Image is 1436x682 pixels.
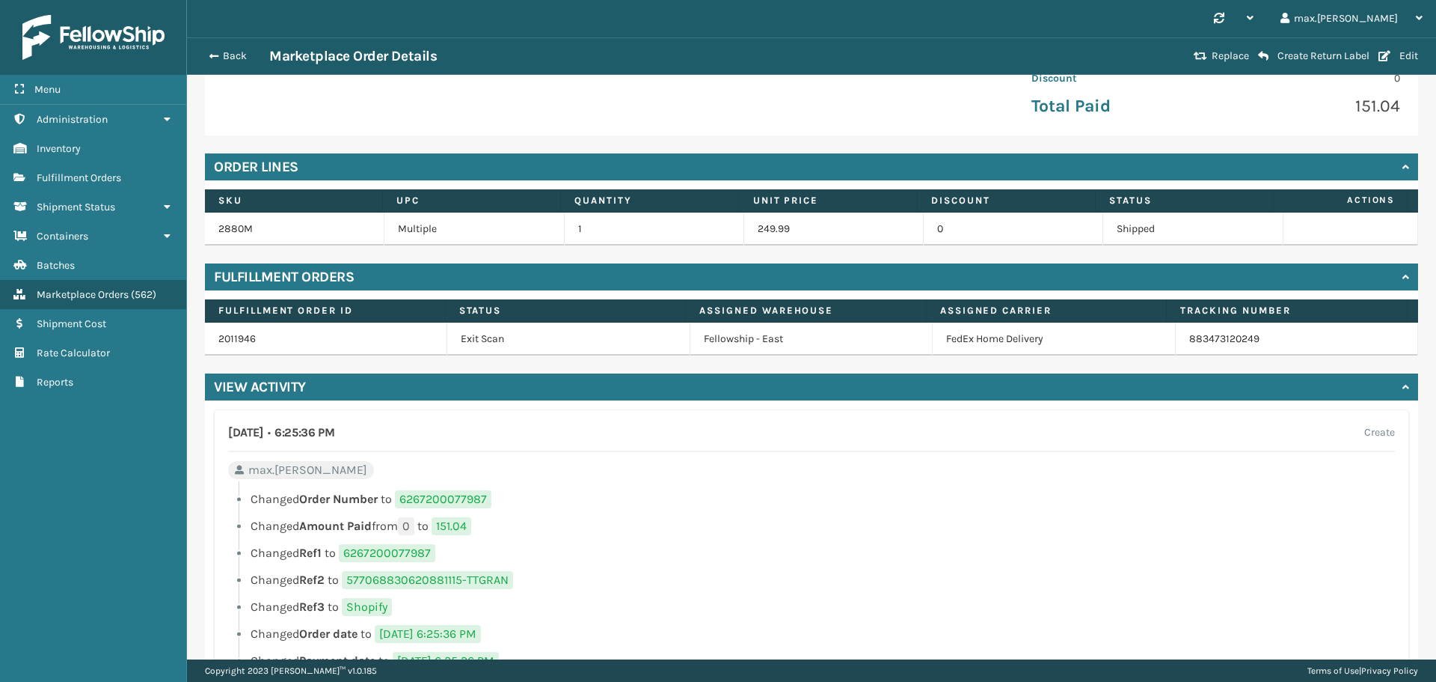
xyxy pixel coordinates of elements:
[299,546,322,560] span: Ref1
[1109,194,1259,207] label: Status
[205,660,377,682] p: Copyright 2023 [PERSON_NAME]™ v 1.0.185
[200,49,269,63] button: Back
[299,654,375,668] span: Payment date
[37,230,88,243] span: Containers
[699,304,912,317] label: Assigned Warehouse
[940,304,1153,317] label: Assigned Carrier
[924,213,1103,246] td: 0
[1278,188,1404,213] span: Actions
[432,517,471,535] span: 151.04
[228,571,1395,589] li: Changed to
[269,47,437,65] h3: Marketplace Order Details
[37,201,115,213] span: Shipment Status
[384,213,564,246] td: Multiple
[299,627,358,641] span: Order date
[248,461,367,479] span: max.[PERSON_NAME]
[398,517,414,535] span: 0
[1374,49,1423,63] button: Edit
[1378,51,1390,61] i: Edit
[299,573,325,587] span: Ref2
[1189,49,1254,63] button: Replace
[1225,95,1400,118] p: 151.04
[218,222,253,235] a: 2880M
[1189,332,1259,345] a: 883473120249
[1031,95,1206,118] p: Total Paid
[299,492,378,506] span: Order Number
[574,194,725,207] label: Quantity
[299,600,325,614] span: Ref3
[744,213,924,246] td: 249.99
[447,323,690,356] td: Exit Scan
[37,288,129,301] span: Marketplace Orders
[1307,660,1418,682] div: |
[1103,213,1283,246] td: Shipped
[396,194,547,207] label: UPC
[753,194,903,207] label: Unit Price
[1307,666,1359,676] a: Terms of Use
[131,288,156,301] span: ( 562 )
[690,323,933,356] td: Fellowship - East
[1364,424,1395,442] label: Create
[299,519,372,533] span: Amount Paid
[37,171,121,184] span: Fulfillment Orders
[228,424,334,442] h4: [DATE] 6:25:36 PM
[214,158,298,176] h4: Order Lines
[1180,304,1393,317] label: Tracking Number
[228,517,1395,535] li: Changed from to
[218,332,256,345] a: 2011946
[1361,666,1418,676] a: Privacy Policy
[34,83,61,96] span: Menu
[228,544,1395,562] li: Changed to
[459,304,672,317] label: Status
[342,598,392,616] span: Shopify
[228,625,1395,643] li: Changed to
[268,426,271,439] span: •
[1225,70,1400,86] p: 0
[931,194,1081,207] label: Discount
[228,598,1395,616] li: Changed to
[228,652,1395,670] li: Changed to
[375,625,481,643] span: [DATE] 6:25:36 PM
[393,652,499,670] span: [DATE] 6:25:36 PM
[37,142,81,155] span: Inventory
[37,317,106,330] span: Shipment Cost
[1258,50,1268,62] i: Create Return Label
[339,544,435,562] span: 6267200077987
[1254,49,1374,63] button: Create Return Label
[218,304,432,317] label: Fulfillment Order Id
[37,347,110,359] span: Rate Calculator
[565,213,744,246] td: 1
[214,268,354,286] h4: Fulfillment Orders
[37,113,108,126] span: Administration
[37,376,73,389] span: Reports
[214,378,306,396] h4: View Activity
[228,490,1395,508] li: Changed to
[395,490,491,508] span: 6267200077987
[1194,51,1207,61] i: Replace
[1031,70,1206,86] p: Discount
[37,259,75,272] span: Batches
[218,194,369,207] label: SKU
[342,571,513,589] span: 577068830620881115-TTGRAN
[22,15,165,60] img: logo
[933,323,1175,356] td: FedEx Home Delivery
